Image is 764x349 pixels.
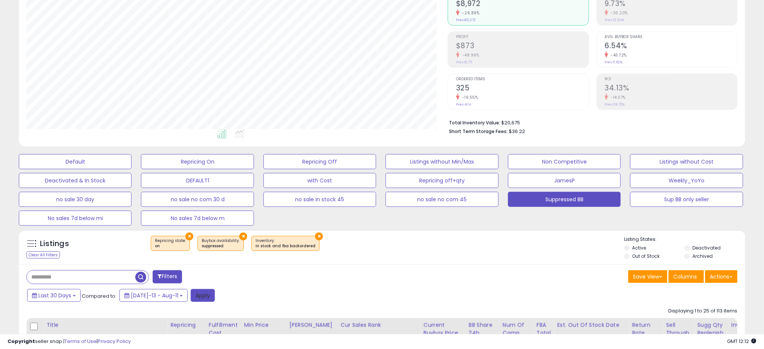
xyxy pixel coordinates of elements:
[557,321,626,329] div: Est. Out Of Stock Date
[449,128,508,135] b: Short Term Storage Fees:
[456,35,588,39] span: Profit
[341,321,417,329] div: Cur Sales Rank
[666,321,691,337] div: Sell Through
[608,95,626,100] small: -14.07%
[82,292,116,300] span: Compared to:
[119,289,188,302] button: [DATE]-13 - Aug-11
[202,238,240,249] span: Buybox availability :
[131,292,178,299] span: [DATE]-13 - Aug-11
[98,338,131,345] a: Privacy Policy
[669,270,704,283] button: Columns
[424,321,462,337] div: Current Buybox Price
[19,173,132,188] button: Deactivated & In Stock
[605,84,737,94] h2: 34.13%
[263,154,376,169] button: Repricing Off
[692,245,721,251] label: Deactivated
[469,321,496,337] div: BB Share 24h.
[459,95,478,100] small: -19.55%
[509,128,525,135] span: $36.22
[8,338,35,345] strong: Copyright
[38,292,71,299] span: Last 30 Days
[459,10,480,16] small: -26.89%
[456,77,588,81] span: Ordered Items
[459,52,479,58] small: -48.99%
[191,289,215,302] button: Apply
[19,192,132,207] button: no sale 30 day
[632,245,646,251] label: Active
[19,154,132,169] button: Default
[449,118,732,127] li: $20,675
[503,321,530,337] div: Num of Comp.
[605,102,625,107] small: Prev: 39.72%
[202,243,240,249] div: suppressed
[263,192,376,207] button: no sale in stock 45
[608,10,628,16] small: -30.20%
[508,154,621,169] button: Non Competitive
[27,289,81,302] button: Last 30 Days
[456,102,471,107] small: Prev: 404
[630,154,743,169] button: Listings without Cost
[537,321,551,345] div: FBA Total Qty
[456,41,588,52] h2: $873
[625,236,745,243] p: Listing States:
[605,77,737,81] span: ROI
[605,18,625,22] small: Prev: 13.94%
[628,270,668,283] button: Save View
[244,321,283,329] div: Min Price
[632,253,660,259] label: Out of Stock
[153,270,182,283] button: Filters
[386,173,498,188] button: Repricing off+qty
[155,243,186,249] div: on
[19,211,132,226] button: No sales 7d below mi
[608,52,627,58] small: -43.72%
[669,308,738,315] div: Displaying 1 to 25 of 113 items
[141,173,254,188] button: DEFAULT1
[185,233,193,240] button: ×
[315,233,323,240] button: ×
[263,173,376,188] button: with Cost
[8,338,131,345] div: seller snap | |
[386,154,498,169] button: Listings without Min/Max
[26,251,60,259] div: Clear All Filters
[256,243,315,249] div: in stock and fba backordered
[386,192,498,207] button: no sale no com 45
[256,238,315,249] span: Inventory :
[456,60,472,64] small: Prev: $1,711
[605,41,737,52] h2: 6.54%
[239,233,247,240] button: ×
[289,321,334,329] div: [PERSON_NAME]
[605,35,737,39] span: Avg. Buybox Share
[141,192,254,207] button: no sale no com 30 d
[64,338,96,345] a: Terms of Use
[46,321,164,329] div: Title
[632,321,660,337] div: Return Rate
[155,238,186,249] span: Repricing state :
[727,338,756,345] span: 2025-09-11 12:12 GMT
[508,173,621,188] button: JamesP
[630,173,743,188] button: Weekly_YoYo
[456,84,588,94] h2: 325
[697,321,725,337] div: Sugg Qty Replenish
[508,192,621,207] button: Suppressed BB
[449,119,500,126] b: Total Inventory Value:
[170,321,202,329] div: Repricing
[209,321,238,337] div: Fulfillment Cost
[141,211,254,226] button: No sales 7d below m
[456,18,476,22] small: Prev: $12,272
[705,270,738,283] button: Actions
[141,154,254,169] button: Repricing On
[630,192,743,207] button: Sup BB only seller
[692,253,713,259] label: Archived
[674,273,697,280] span: Columns
[40,239,69,249] h5: Listings
[605,60,623,64] small: Prev: 11.62%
